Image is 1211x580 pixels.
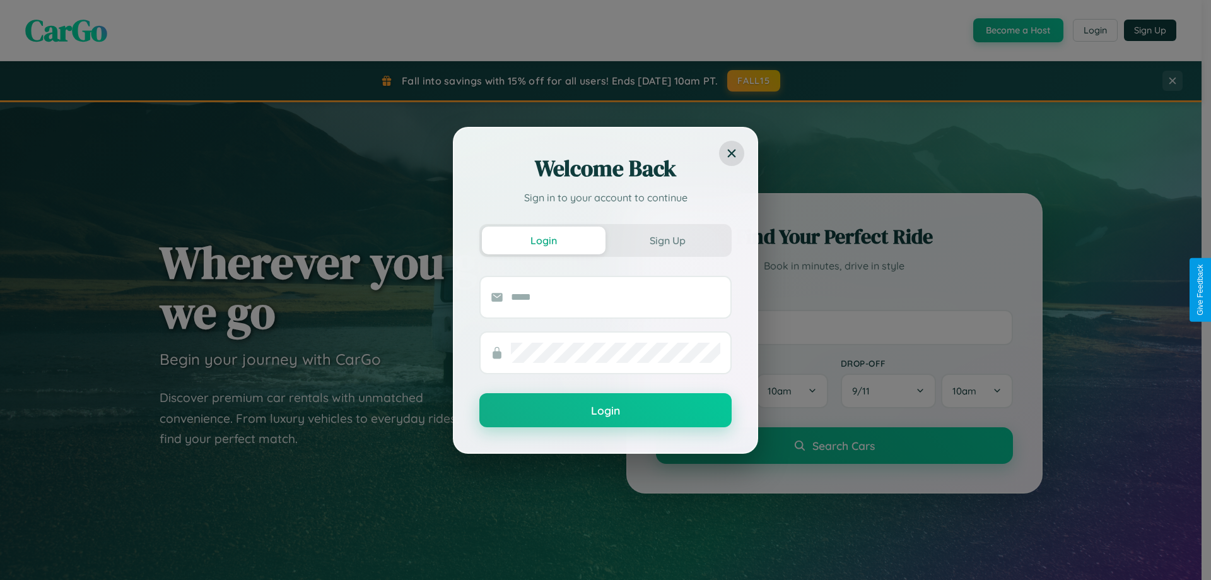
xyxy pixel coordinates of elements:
[605,227,729,254] button: Sign Up
[479,153,732,184] h2: Welcome Back
[482,227,605,254] button: Login
[479,393,732,427] button: Login
[479,190,732,205] p: Sign in to your account to continue
[1196,264,1205,316] div: Give Feedback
